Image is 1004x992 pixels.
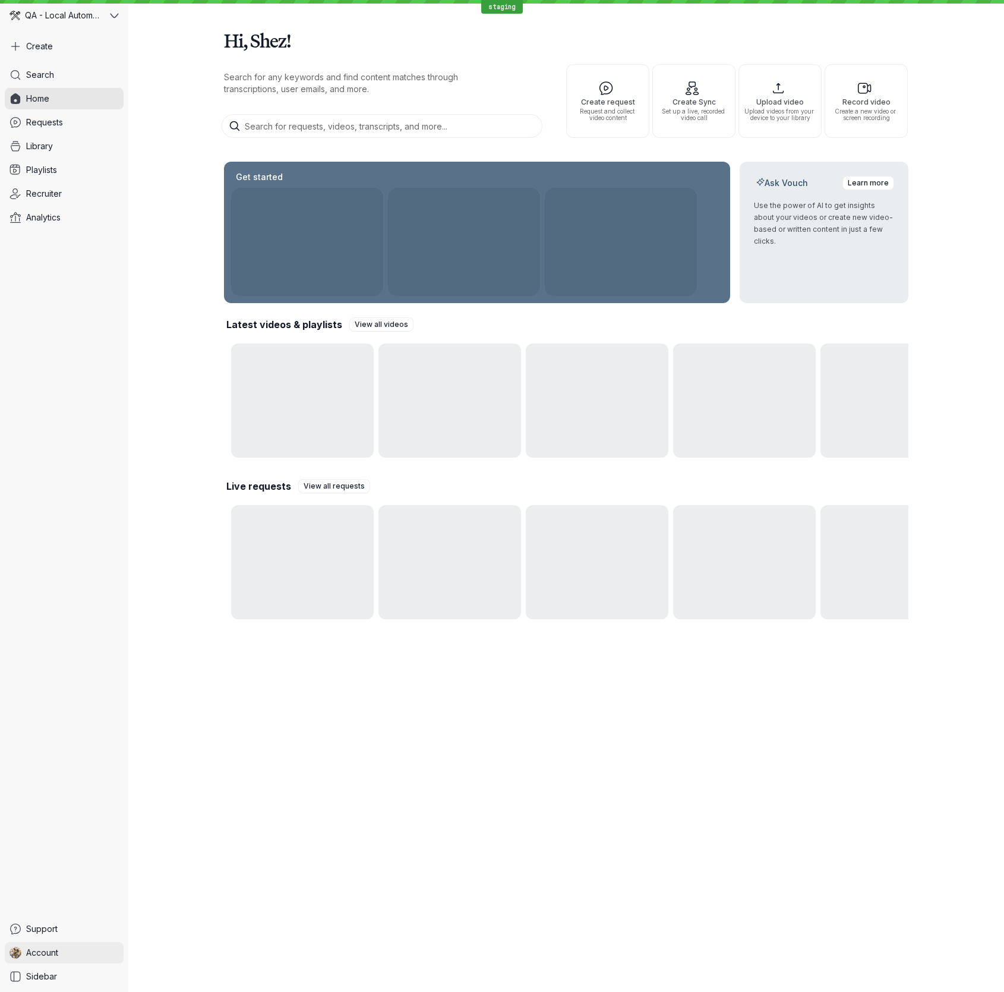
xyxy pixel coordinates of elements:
[5,207,124,228] a: Analytics
[5,64,124,86] a: Search
[5,112,124,133] a: Requests
[572,108,644,121] span: Request and collect video content
[5,136,124,157] a: Library
[26,93,49,105] span: Home
[26,116,63,128] span: Requests
[226,480,291,493] h2: Live requests
[26,971,57,982] span: Sidebar
[754,200,894,247] p: Use the power of AI to get insights about your videos or create new video-based or written conten...
[233,171,285,183] h2: Get started
[848,177,889,189] span: Learn more
[5,159,124,181] a: Playlists
[349,317,413,332] a: View all videos
[26,188,62,200] span: Recruiter
[26,164,57,176] span: Playlists
[10,10,20,21] img: QA - Local Automation avatar
[566,64,649,138] button: Create requestRequest and collect video content
[298,479,370,493] a: View all requests
[825,64,908,138] button: Record videoCreate a new video or screen recording
[26,212,61,223] span: Analytics
[5,5,108,26] div: QA - Local Automation
[744,98,816,106] span: Upload video
[5,5,124,26] button: QA - Local Automation avatarQA - Local Automation
[26,69,54,81] span: Search
[842,176,894,190] a: Learn more
[652,64,735,138] button: Create SyncSet up a live, recorded video call
[5,918,124,940] a: Support
[5,36,124,57] button: Create
[5,966,124,987] a: Sidebar
[26,140,53,152] span: Library
[572,98,644,106] span: Create request
[830,98,902,106] span: Record video
[5,942,124,963] a: Shez Katrak avatarAccount
[26,40,53,52] span: Create
[26,923,58,935] span: Support
[25,10,101,21] span: QA - Local Automation
[226,318,342,331] h2: Latest videos & playlists
[222,114,542,138] input: Search for requests, videos, transcripts, and more...
[224,71,509,95] p: Search for any keywords and find content matches through transcriptions, user emails, and more.
[5,88,124,109] a: Home
[658,98,730,106] span: Create Sync
[5,183,124,204] a: Recruiter
[10,947,21,959] img: Shez Katrak avatar
[738,64,822,138] button: Upload videoUpload videos from your device to your library
[26,947,58,959] span: Account
[830,108,902,121] span: Create a new video or screen recording
[355,319,408,330] span: View all videos
[754,177,810,189] h2: Ask Vouch
[304,480,365,492] span: View all requests
[224,24,908,57] h1: Hi, Shez!
[744,108,816,121] span: Upload videos from your device to your library
[658,108,730,121] span: Set up a live, recorded video call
